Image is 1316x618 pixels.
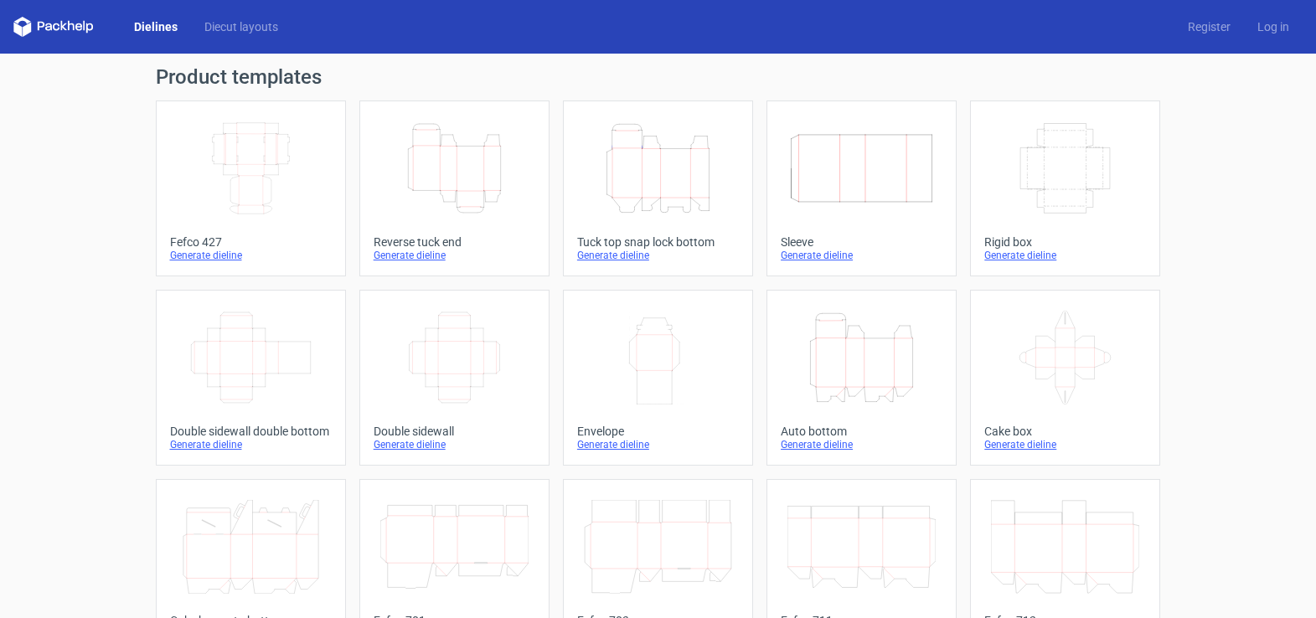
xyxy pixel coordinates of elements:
[984,425,1146,438] div: Cake box
[781,249,942,262] div: Generate dieline
[781,425,942,438] div: Auto bottom
[1174,18,1244,35] a: Register
[577,438,739,451] div: Generate dieline
[170,235,332,249] div: Fefco 427
[359,290,550,466] a: Double sidewallGenerate dieline
[970,100,1160,276] a: Rigid boxGenerate dieline
[766,290,957,466] a: Auto bottomGenerate dieline
[374,235,535,249] div: Reverse tuck end
[121,18,191,35] a: Dielines
[970,290,1160,466] a: Cake boxGenerate dieline
[156,290,346,466] a: Double sidewall double bottomGenerate dieline
[577,235,739,249] div: Tuck top snap lock bottom
[191,18,292,35] a: Diecut layouts
[374,438,535,451] div: Generate dieline
[170,425,332,438] div: Double sidewall double bottom
[577,249,739,262] div: Generate dieline
[984,235,1146,249] div: Rigid box
[563,100,753,276] a: Tuck top snap lock bottomGenerate dieline
[359,100,550,276] a: Reverse tuck endGenerate dieline
[766,100,957,276] a: SleeveGenerate dieline
[781,235,942,249] div: Sleeve
[1244,18,1303,35] a: Log in
[170,438,332,451] div: Generate dieline
[156,100,346,276] a: Fefco 427Generate dieline
[577,425,739,438] div: Envelope
[563,290,753,466] a: EnvelopeGenerate dieline
[781,438,942,451] div: Generate dieline
[984,438,1146,451] div: Generate dieline
[170,249,332,262] div: Generate dieline
[984,249,1146,262] div: Generate dieline
[156,67,1161,87] h1: Product templates
[374,425,535,438] div: Double sidewall
[374,249,535,262] div: Generate dieline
